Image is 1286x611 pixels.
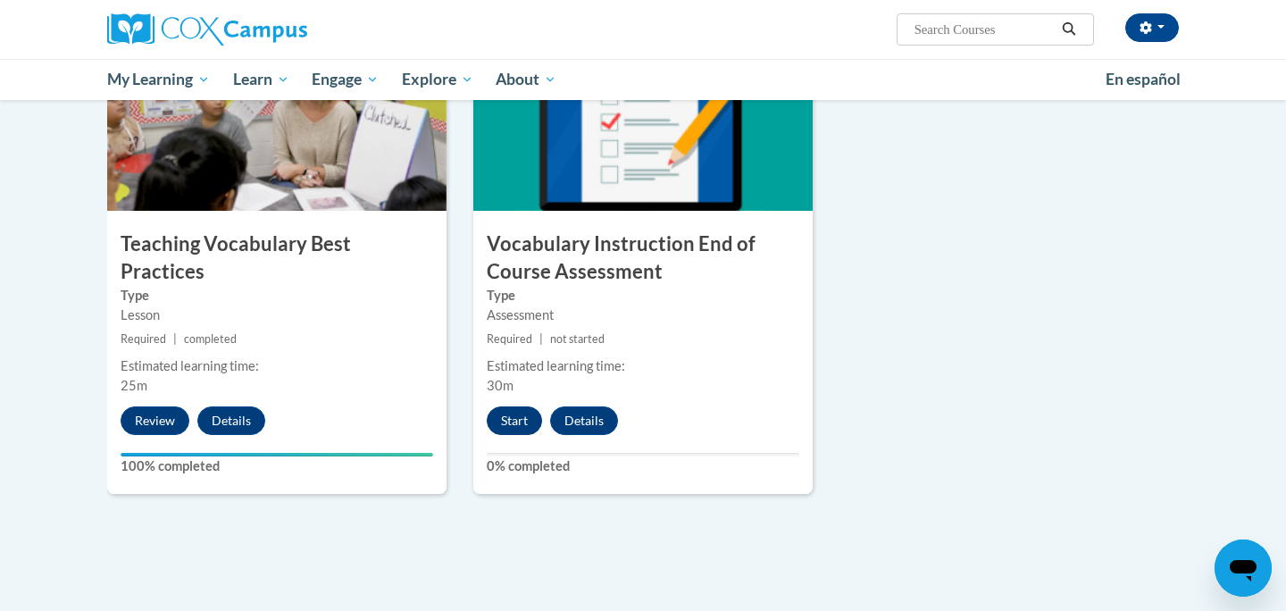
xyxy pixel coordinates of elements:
div: Assessment [487,305,799,325]
span: Engage [312,69,379,90]
button: Details [197,406,265,435]
span: completed [184,332,237,346]
span: About [496,69,556,90]
span: 25m [121,378,147,393]
span: Required [487,332,532,346]
a: En español [1094,61,1192,98]
label: Type [487,286,799,305]
button: Start [487,406,542,435]
label: 100% completed [121,456,433,476]
div: Your progress [121,453,433,456]
div: Estimated learning time: [121,356,433,376]
div: Estimated learning time: [487,356,799,376]
span: Required [121,332,166,346]
img: Course Image [107,32,447,211]
a: Explore [390,59,485,100]
button: Search [1056,19,1082,40]
a: About [485,59,569,100]
input: Search Courses [913,19,1056,40]
label: Type [121,286,433,305]
span: | [173,332,177,346]
label: 0% completed [487,456,799,476]
span: My Learning [107,69,210,90]
span: Explore [402,69,473,90]
span: Learn [233,69,289,90]
h3: Vocabulary Instruction End of Course Assessment [473,230,813,286]
img: Cox Campus [107,13,307,46]
span: | [539,332,543,346]
div: Lesson [121,305,433,325]
button: Account Settings [1125,13,1179,42]
span: not started [550,332,605,346]
div: Main menu [80,59,1206,100]
span: 30m [487,378,514,393]
button: Review [121,406,189,435]
a: Engage [300,59,390,100]
span: En español [1106,70,1181,88]
a: Cox Campus [107,13,447,46]
h3: Teaching Vocabulary Best Practices [107,230,447,286]
a: Learn [221,59,301,100]
button: Details [550,406,618,435]
iframe: Button to launch messaging window [1215,540,1272,597]
a: My Learning [96,59,221,100]
img: Course Image [473,32,813,211]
